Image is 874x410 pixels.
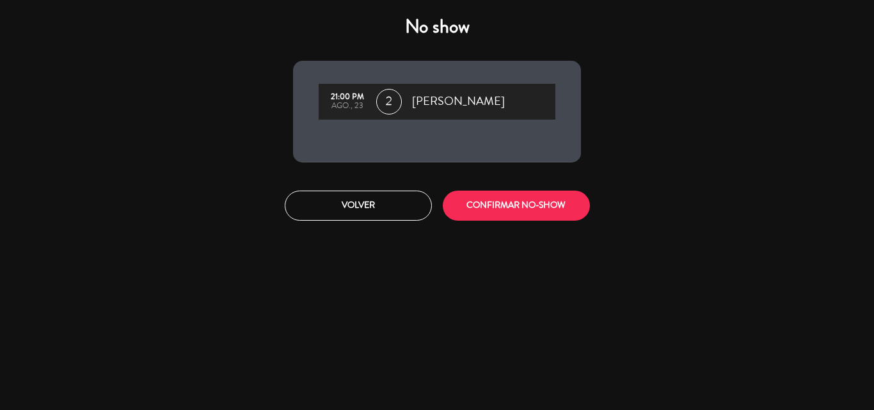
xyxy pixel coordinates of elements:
div: 21:00 PM [325,93,370,102]
span: [PERSON_NAME] [412,92,505,111]
h4: No show [293,15,581,38]
div: ago., 23 [325,102,370,111]
span: 2 [376,89,402,114]
button: Volver [285,191,432,221]
button: CONFIRMAR NO-SHOW [443,191,590,221]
